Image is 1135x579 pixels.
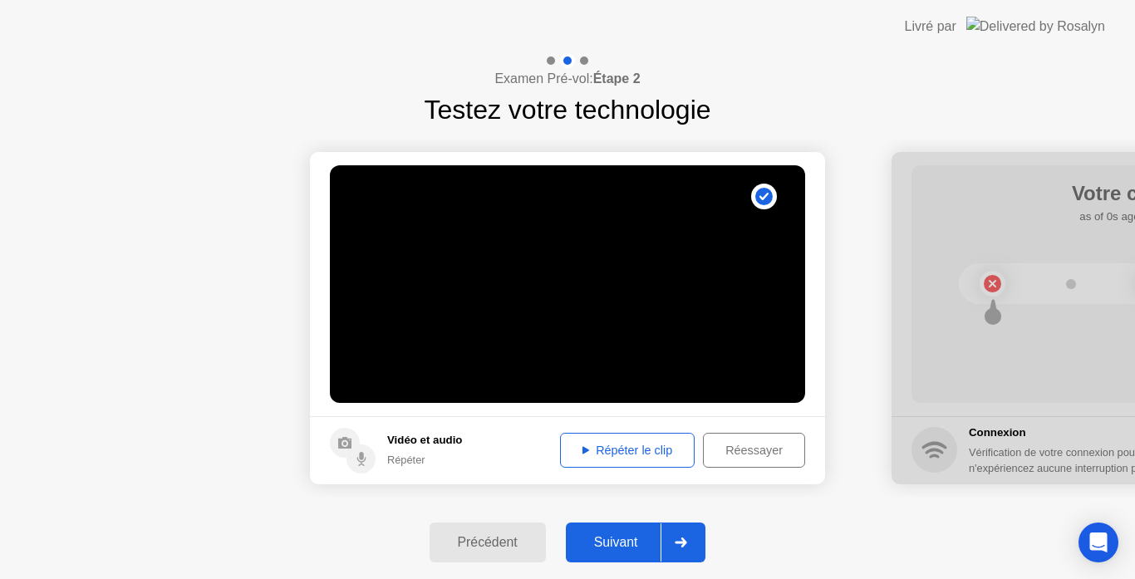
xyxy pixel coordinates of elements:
img: Delivered by Rosalyn [966,17,1105,36]
button: Réessayer [703,433,805,468]
h1: Testez votre technologie [424,90,710,130]
div: Réessayer [709,444,799,457]
div: Livré par [905,17,956,37]
b: Étape 2 [593,71,641,86]
div: Précédent [435,535,541,550]
div: Open Intercom Messenger [1078,523,1118,562]
div: Répéter [387,452,462,468]
button: Suivant [566,523,706,562]
h4: Examen Pré-vol: [494,69,640,89]
div: Suivant [571,535,661,550]
button: Précédent [430,523,546,562]
div: Répéter le clip [566,444,689,457]
button: Répéter le clip [560,433,695,468]
h5: Vidéo et audio [387,432,462,449]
